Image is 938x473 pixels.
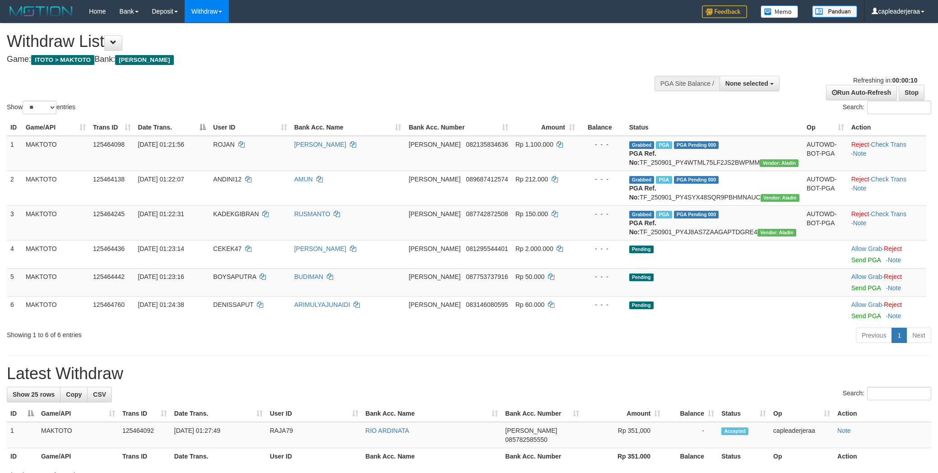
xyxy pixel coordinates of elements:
[409,176,460,183] span: [PERSON_NAME]
[22,205,89,240] td: MAKTOTO
[871,210,906,218] a: Check Trans
[7,422,37,448] td: 1
[851,312,881,320] a: Send PGA
[505,436,547,443] span: Copy 085782585550 to clipboard
[7,387,60,402] a: Show 25 rows
[7,205,22,240] td: 3
[93,301,125,308] span: 125464760
[515,301,545,308] span: Rp 60.000
[629,176,655,184] span: Grabbed
[656,211,672,218] span: Marked by capleaderjeraa
[7,119,22,136] th: ID
[171,405,266,422] th: Date Trans.: activate to sort column ascending
[119,448,171,465] th: Trans ID
[906,328,931,343] a: Next
[93,141,125,148] span: 125464098
[209,119,290,136] th: User ID: activate to sort column ascending
[37,422,119,448] td: MAKTOTO
[22,240,89,268] td: MAKTOTO
[583,405,664,422] th: Amount: activate to sort column ascending
[843,101,931,114] label: Search:
[7,101,75,114] label: Show entries
[115,55,173,65] span: [PERSON_NAME]
[466,176,508,183] span: Copy 089687412574 to clipboard
[853,219,867,227] a: Note
[626,119,803,136] th: Status
[213,301,253,308] span: DENISSAPUT
[466,210,508,218] span: Copy 087742872508 to clipboard
[7,296,22,324] td: 6
[834,405,931,422] th: Action
[899,85,924,100] a: Stop
[803,171,848,205] td: AUTOWD-BOT-PGA
[856,328,892,343] a: Previous
[502,405,583,422] th: Bank Acc. Number: activate to sort column ascending
[851,256,881,264] a: Send PGA
[294,273,324,280] a: BUDIMAN
[812,5,857,18] img: panduan.png
[22,296,89,324] td: MAKTOTO
[826,85,897,100] a: Run Auto-Refresh
[674,176,719,184] span: PGA Pending
[851,301,884,308] span: ·
[582,175,622,184] div: - - -
[884,273,902,280] a: Reject
[583,448,664,465] th: Rp 351.000
[7,32,616,51] h1: Withdraw List
[89,119,134,136] th: Trans ID: activate to sort column ascending
[405,119,511,136] th: Bank Acc. Number: activate to sort column ascending
[834,448,931,465] th: Action
[93,245,125,252] span: 125464436
[66,391,82,398] span: Copy
[718,405,770,422] th: Status: activate to sort column ascending
[466,301,508,308] span: Copy 083146080595 to clipboard
[871,141,906,148] a: Check Trans
[7,405,37,422] th: ID: activate to sort column descending
[7,448,37,465] th: ID
[848,296,926,324] td: ·
[582,244,622,253] div: - - -
[803,119,848,136] th: Op: activate to sort column ascending
[466,273,508,280] span: Copy 087753737916 to clipboard
[409,141,460,148] span: [PERSON_NAME]
[93,210,125,218] span: 125464245
[466,141,508,148] span: Copy 082135834636 to clipboard
[626,171,803,205] td: TF_250901_PY4SYX48SQR9PBHMNAUC
[851,210,869,218] a: Reject
[294,176,313,183] a: AMUN
[515,210,548,218] span: Rp 150.000
[629,150,656,166] b: PGA Ref. No:
[664,422,718,448] td: -
[770,448,834,465] th: Op
[848,119,926,136] th: Action
[515,141,553,148] span: Rp 1.100.000
[7,240,22,268] td: 4
[888,256,901,264] a: Note
[757,229,796,236] span: Vendor URL: https://payment4.1velocity.biz
[867,387,931,400] input: Search:
[409,301,460,308] span: [PERSON_NAME]
[848,136,926,171] td: · ·
[848,171,926,205] td: · ·
[851,301,882,308] a: Allow Grab
[582,140,622,149] div: - - -
[851,284,881,292] a: Send PGA
[409,273,460,280] span: [PERSON_NAME]
[409,210,460,218] span: [PERSON_NAME]
[294,245,346,252] a: [PERSON_NAME]
[119,405,171,422] th: Trans ID: activate to sort column ascending
[582,272,622,281] div: - - -
[848,240,926,268] td: ·
[851,141,869,148] a: Reject
[93,176,125,183] span: 125464138
[583,422,664,448] td: Rp 351,000
[7,171,22,205] td: 2
[294,141,346,148] a: [PERSON_NAME]
[7,136,22,171] td: 1
[22,136,89,171] td: MAKTOTO
[837,427,851,434] a: Note
[291,119,405,136] th: Bank Acc. Name: activate to sort column ascending
[266,448,362,465] th: User ID
[213,210,259,218] span: KADEKGIBRAN
[629,185,656,201] b: PGA Ref. No:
